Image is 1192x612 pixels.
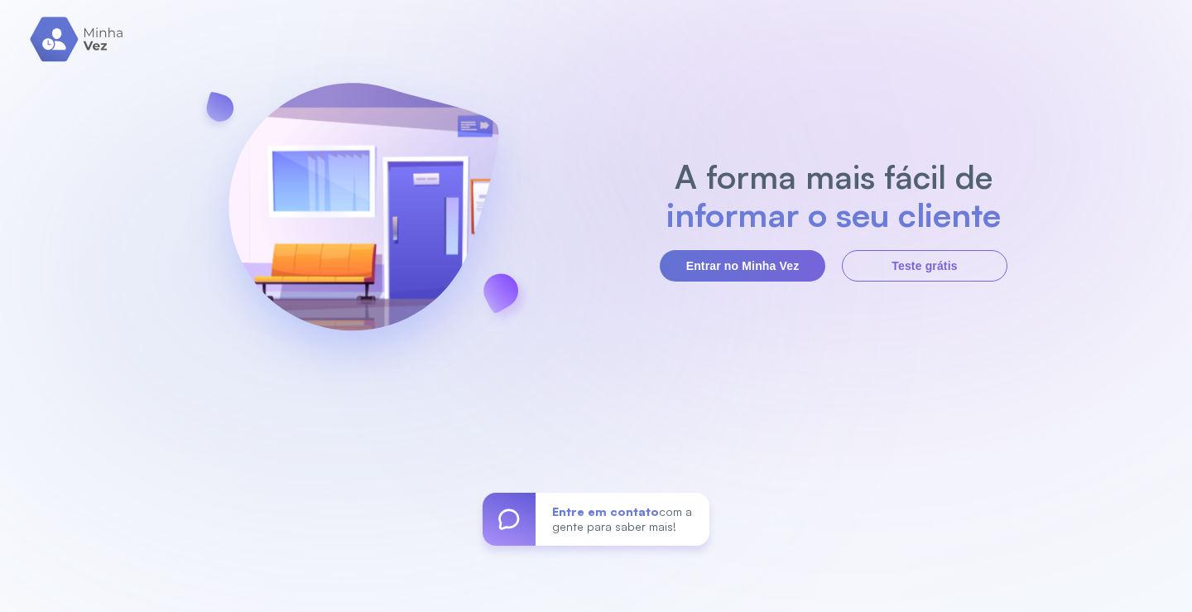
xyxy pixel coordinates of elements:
[842,250,1007,282] button: Teste grátis
[536,493,709,546] div: com a gente para saber mais!
[666,157,1002,195] h2: A forma mais fácil de
[483,493,709,546] a: Entre em contatocom a gente para saber mais!
[30,17,125,62] img: logo.svg
[660,250,825,282] button: Entrar no Minha Vez
[552,504,659,518] span: Entre em contato
[185,39,542,399] img: banner-login.svg
[666,195,1002,234] h2: informar o seu cliente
